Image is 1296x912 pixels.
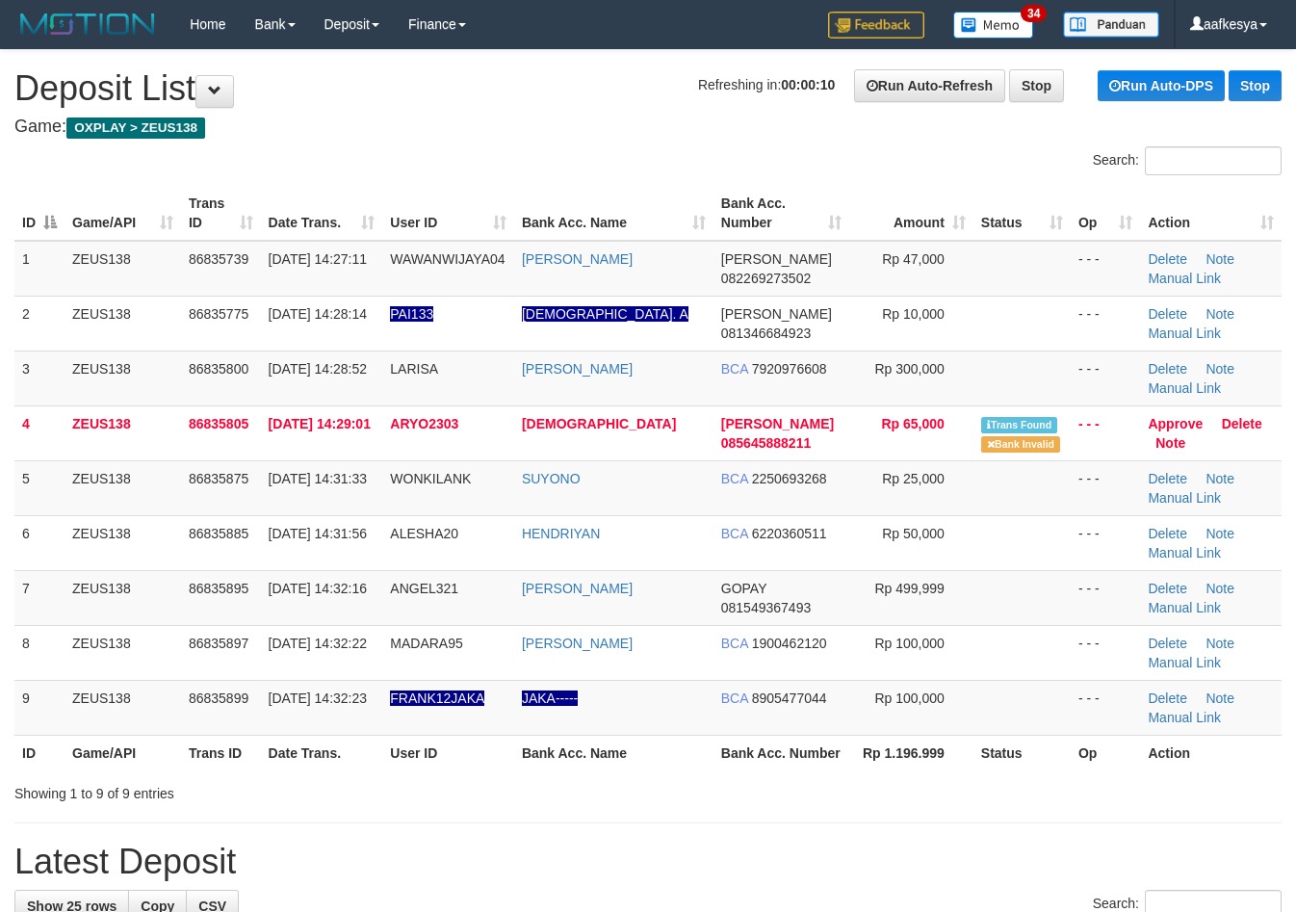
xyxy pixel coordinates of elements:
[721,251,832,267] span: [PERSON_NAME]
[65,680,181,735] td: ZEUS138
[781,77,835,92] strong: 00:00:10
[874,581,944,596] span: Rp 499,999
[1148,471,1186,486] a: Delete
[1148,326,1221,341] a: Manual Link
[14,625,65,680] td: 8
[390,251,505,267] span: WAWANWIJAYA04
[752,526,827,541] span: Copy 6220360511 to clipboard
[1071,241,1140,297] td: - - -
[1205,581,1234,596] a: Note
[522,691,578,706] a: JAKA-----
[721,691,748,706] span: BCA
[390,471,471,486] span: WONKILANK
[189,306,248,322] span: 86835775
[721,471,748,486] span: BCA
[14,680,65,735] td: 9
[382,735,514,770] th: User ID
[1148,416,1203,431] a: Approve
[189,636,248,651] span: 86835897
[874,361,944,377] span: Rp 300,000
[189,361,248,377] span: 86835800
[721,416,834,431] span: [PERSON_NAME]
[721,271,811,286] span: Copy 082269273502 to clipboard
[1148,636,1186,651] a: Delete
[1205,526,1234,541] a: Note
[390,581,458,596] span: ANGEL321
[1145,146,1282,175] input: Search:
[1140,186,1282,241] th: Action: activate to sort column ascending
[522,306,688,322] a: [DEMOGRAPHIC_DATA]. A
[1148,271,1221,286] a: Manual Link
[65,515,181,570] td: ZEUS138
[1148,380,1221,396] a: Manual Link
[1071,351,1140,405] td: - - -
[882,251,945,267] span: Rp 47,000
[65,570,181,625] td: ZEUS138
[882,526,945,541] span: Rp 50,000
[1063,12,1159,38] img: panduan.png
[1071,625,1140,680] td: - - -
[752,691,827,706] span: Copy 8905477044 to clipboard
[65,460,181,515] td: ZEUS138
[882,306,945,322] span: Rp 10,000
[14,843,1282,881] h1: Latest Deposit
[14,405,65,460] td: 4
[382,186,514,241] th: User ID: activate to sort column ascending
[721,435,811,451] span: Copy 085645888211 to clipboard
[189,471,248,486] span: 86835875
[189,581,248,596] span: 86835895
[14,460,65,515] td: 5
[65,351,181,405] td: ZEUS138
[514,735,713,770] th: Bank Acc. Name
[14,69,1282,108] h1: Deposit List
[65,735,181,770] th: Game/API
[522,361,633,377] a: [PERSON_NAME]
[854,69,1005,102] a: Run Auto-Refresh
[65,405,181,460] td: ZEUS138
[522,416,676,431] a: [DEMOGRAPHIC_DATA]
[1148,490,1221,506] a: Manual Link
[269,251,367,267] span: [DATE] 14:27:11
[1148,691,1186,706] a: Delete
[1205,251,1234,267] a: Note
[189,251,248,267] span: 86835739
[1148,710,1221,725] a: Manual Link
[66,117,205,139] span: OXPLAY > ZEUS138
[713,735,849,770] th: Bank Acc. Number
[881,416,944,431] span: Rp 65,000
[874,636,944,651] span: Rp 100,000
[514,186,713,241] th: Bank Acc. Name: activate to sort column ascending
[181,735,261,770] th: Trans ID
[181,186,261,241] th: Trans ID: activate to sort column ascending
[14,735,65,770] th: ID
[269,361,367,377] span: [DATE] 14:28:52
[189,416,248,431] span: 86835805
[390,691,484,706] span: Nama rekening ada tanda titik/strip, harap diedit
[698,77,835,92] span: Refreshing in:
[1205,691,1234,706] a: Note
[65,241,181,297] td: ZEUS138
[522,251,633,267] a: [PERSON_NAME]
[721,326,811,341] span: Copy 081346684923 to clipboard
[269,471,367,486] span: [DATE] 14:31:33
[1021,5,1047,22] span: 34
[1205,636,1234,651] a: Note
[14,515,65,570] td: 6
[14,117,1282,137] h4: Game:
[721,526,748,541] span: BCA
[1148,581,1186,596] a: Delete
[522,471,581,486] a: SUYONO
[269,581,367,596] span: [DATE] 14:32:16
[1148,526,1186,541] a: Delete
[269,636,367,651] span: [DATE] 14:32:22
[721,361,748,377] span: BCA
[1205,471,1234,486] a: Note
[1093,146,1282,175] label: Search:
[522,581,633,596] a: [PERSON_NAME]
[1155,435,1185,451] a: Note
[1071,570,1140,625] td: - - -
[828,12,924,39] img: Feedback.jpg
[390,306,433,322] span: Nama rekening ada tanda titik/strip, harap diedit
[390,526,458,541] span: ALESHA20
[1071,405,1140,460] td: - - -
